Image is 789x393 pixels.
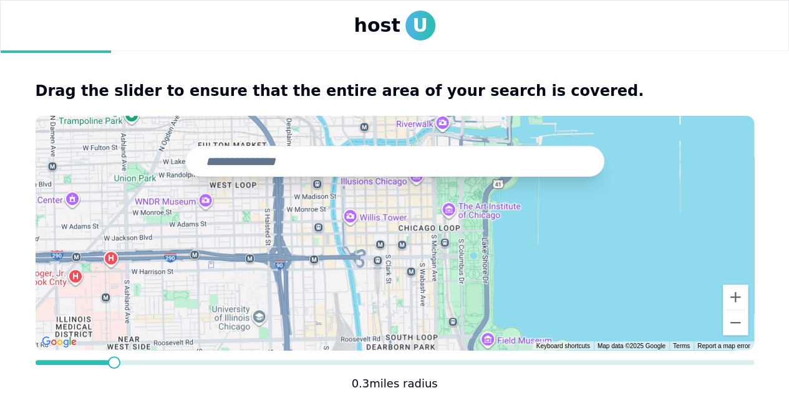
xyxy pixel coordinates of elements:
button: Zoom in [723,285,748,310]
button: Zoom out [723,310,748,335]
a: Report a map error [697,343,750,349]
span: U [405,11,435,40]
p: 0.3 miles radius [352,375,438,392]
a: hostU [354,11,435,40]
span: host [354,14,400,37]
img: Google [39,334,80,350]
a: Open this area in Google Maps (opens a new window) [39,334,80,350]
span: Map data ©2025 Google [598,343,666,349]
h3: Drag the slider to ensure that the entire area of your search is covered. [36,81,754,101]
button: Keyboard shortcuts [536,342,589,351]
a: Terms (opens in new tab) [673,343,690,349]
